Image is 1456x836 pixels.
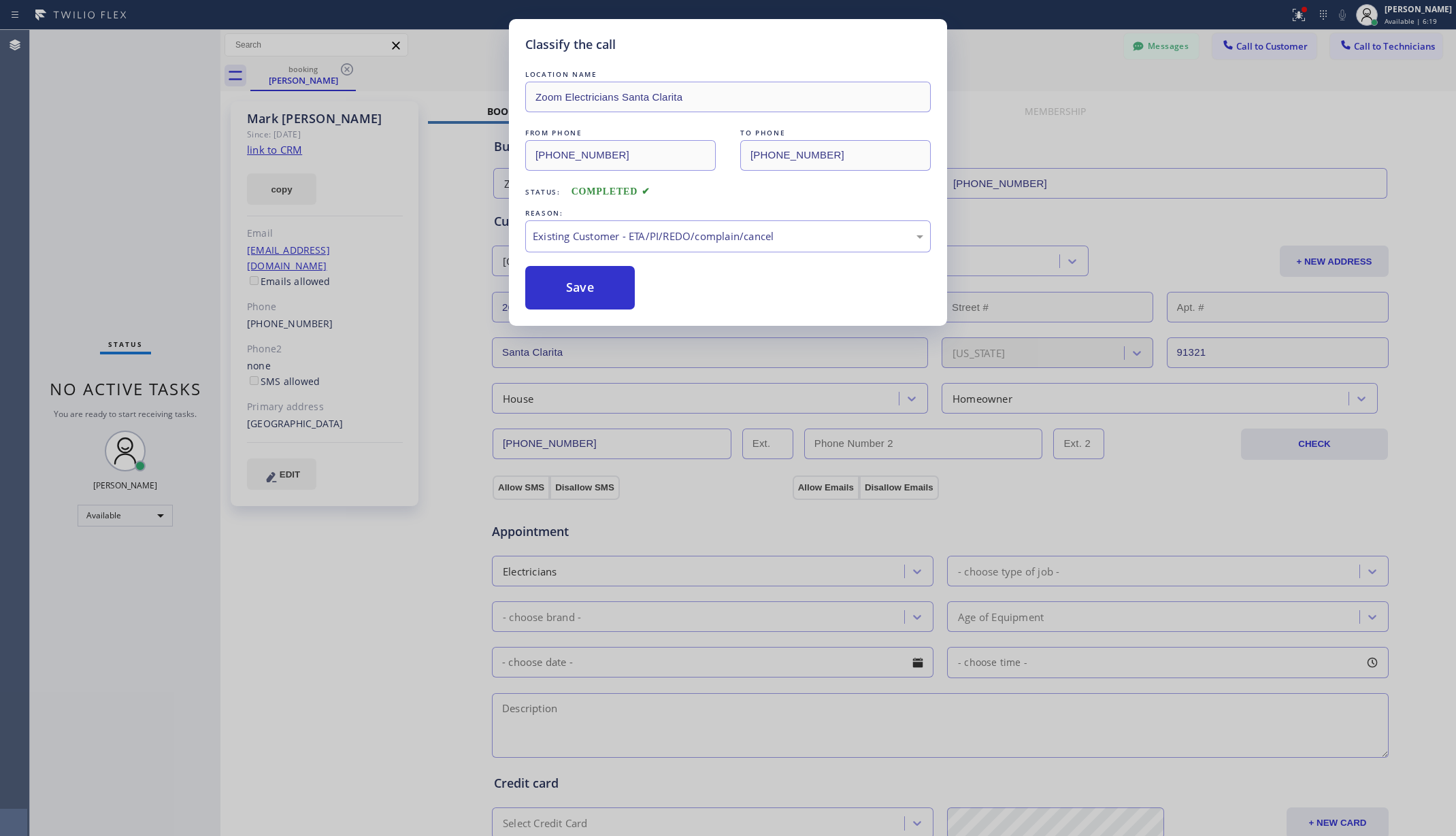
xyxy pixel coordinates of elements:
[533,229,923,244] div: Existing Customer - ETA/PI/REDO/complain/cancel
[740,140,931,171] input: To phone
[525,140,716,171] input: From phone
[525,206,931,220] div: REASON:
[525,67,931,82] div: LOCATION NAME
[740,126,931,140] div: TO PHONE
[525,126,716,140] div: FROM PHONE
[525,187,561,197] span: Status:
[525,266,635,310] button: Save
[572,186,650,197] span: COMPLETED
[525,35,616,54] h5: Classify the call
